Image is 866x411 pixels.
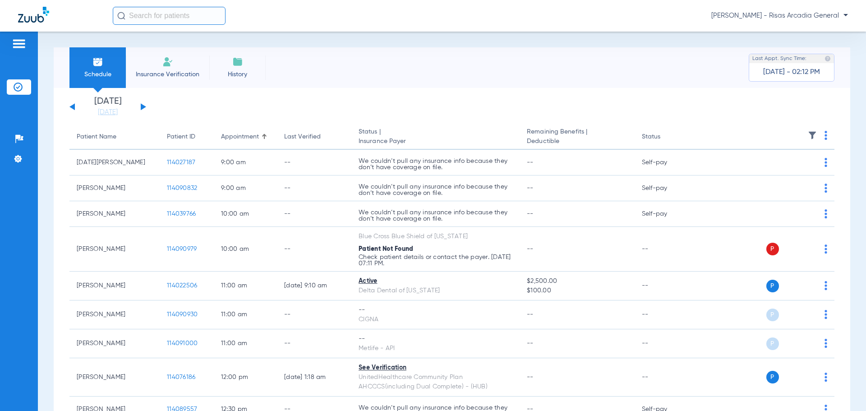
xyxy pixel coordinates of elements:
[167,211,196,217] span: 114039766
[527,159,534,166] span: --
[766,309,779,321] span: P
[221,132,270,142] div: Appointment
[221,132,259,142] div: Appointment
[711,11,848,20] span: [PERSON_NAME] - Risas Arcadia General
[214,227,277,272] td: 10:00 AM
[825,310,827,319] img: group-dot-blue.svg
[284,132,321,142] div: Last Verified
[825,339,827,348] img: group-dot-blue.svg
[77,132,152,142] div: Patient Name
[69,272,160,300] td: [PERSON_NAME]
[81,108,135,117] a: [DATE]
[113,7,226,25] input: Search for patients
[359,315,512,324] div: CIGNA
[277,227,351,272] td: --
[825,55,831,62] img: last sync help info
[635,358,696,397] td: --
[167,159,195,166] span: 114027187
[520,125,634,150] th: Remaining Benefits |
[277,358,351,397] td: [DATE] 1:18 AM
[527,311,534,318] span: --
[69,300,160,329] td: [PERSON_NAME]
[527,211,534,217] span: --
[359,184,512,196] p: We couldn’t pull any insurance info because they don’t have coverage on file.
[214,150,277,175] td: 9:00 AM
[359,363,512,373] div: See Verification
[359,137,512,146] span: Insurance Payer
[821,368,866,411] iframe: Chat Widget
[635,201,696,227] td: Self-pay
[763,68,820,77] span: [DATE] - 02:12 PM
[825,184,827,193] img: group-dot-blue.svg
[214,175,277,201] td: 9:00 AM
[825,131,827,140] img: group-dot-blue.svg
[69,201,160,227] td: [PERSON_NAME]
[284,132,344,142] div: Last Verified
[635,125,696,150] th: Status
[808,131,817,140] img: filter.svg
[167,374,195,380] span: 114076186
[635,227,696,272] td: --
[527,340,534,346] span: --
[167,185,197,191] span: 114090832
[527,246,534,252] span: --
[232,56,243,67] img: History
[69,358,160,397] td: [PERSON_NAME]
[527,185,534,191] span: --
[766,337,779,350] span: P
[69,150,160,175] td: [DATE][PERSON_NAME]
[69,329,160,358] td: [PERSON_NAME]
[277,201,351,227] td: --
[167,282,197,289] span: 114022506
[214,358,277,397] td: 12:00 PM
[216,70,259,79] span: History
[359,373,512,392] div: UnitedHealthcare Community Plan AHCCCS(including Dual Complete) - (HUB)
[825,281,827,290] img: group-dot-blue.svg
[277,150,351,175] td: --
[766,243,779,255] span: P
[167,311,198,318] span: 114090930
[825,245,827,254] img: group-dot-blue.svg
[766,371,779,383] span: P
[359,254,512,267] p: Check patient details or contact the payer. [DATE] 07:11 PM.
[214,300,277,329] td: 11:00 AM
[635,329,696,358] td: --
[167,246,197,252] span: 114090979
[752,54,806,63] span: Last Appt. Sync Time:
[359,246,413,252] span: Patient Not Found
[351,125,520,150] th: Status |
[766,280,779,292] span: P
[162,56,173,67] img: Manual Insurance Verification
[359,334,512,344] div: --
[214,272,277,300] td: 11:00 AM
[277,329,351,358] td: --
[18,7,49,23] img: Zuub Logo
[117,12,125,20] img: Search Icon
[359,232,512,241] div: Blue Cross Blue Shield of [US_STATE]
[133,70,203,79] span: Insurance Verification
[527,277,627,286] span: $2,500.00
[359,305,512,315] div: --
[825,209,827,218] img: group-dot-blue.svg
[635,150,696,175] td: Self-pay
[277,175,351,201] td: --
[167,340,198,346] span: 114091000
[277,272,351,300] td: [DATE] 9:10 AM
[359,209,512,222] p: We couldn’t pull any insurance info because they don’t have coverage on file.
[76,70,119,79] span: Schedule
[527,137,627,146] span: Deductible
[359,158,512,171] p: We couldn’t pull any insurance info because they don’t have coverage on file.
[527,286,627,296] span: $100.00
[359,344,512,353] div: Metlife - API
[635,272,696,300] td: --
[635,300,696,329] td: --
[359,277,512,286] div: Active
[214,201,277,227] td: 10:00 AM
[81,97,135,117] li: [DATE]
[69,227,160,272] td: [PERSON_NAME]
[77,132,116,142] div: Patient Name
[167,132,195,142] div: Patient ID
[12,38,26,49] img: hamburger-icon
[277,300,351,329] td: --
